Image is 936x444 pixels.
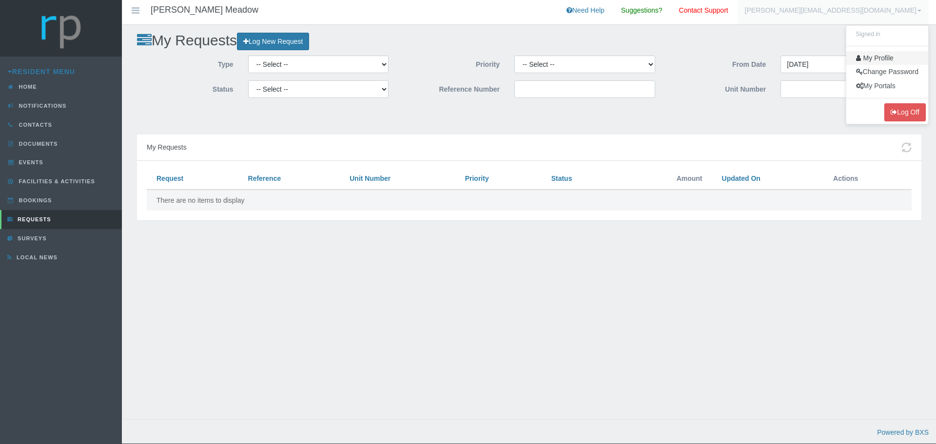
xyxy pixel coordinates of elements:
[17,197,52,203] span: Bookings
[677,174,702,182] span: Amount
[846,79,928,93] a: My Portals
[17,141,58,147] span: Documents
[350,174,390,182] a: Unit Number
[396,80,507,95] label: Reference Number
[465,174,489,182] a: Priority
[17,159,43,165] span: Events
[17,103,67,109] span: Notifications
[877,428,929,436] a: Powered by BXS
[248,174,281,182] a: Reference
[722,174,760,182] a: Updated On
[551,174,572,182] a: Status
[663,56,774,70] label: From Date
[14,254,58,260] span: Local News
[151,5,258,15] h4: [PERSON_NAME] Meadow
[396,56,507,70] label: Priority
[147,190,912,211] td: There are no items to display
[884,103,926,121] button: Log Off
[846,65,928,79] a: Change Password
[15,235,46,241] span: Surveys
[15,216,51,222] span: Requests
[8,68,75,76] a: Resident Menu
[846,28,928,41] li: Signed in
[833,174,858,182] span: Actions
[846,51,928,65] a: My Profile
[130,56,241,70] label: Type
[663,80,774,95] label: Unit Number
[17,122,52,128] span: Contacts
[237,33,309,51] a: Log New Request
[130,80,241,95] label: Status
[137,32,921,50] h2: My Requests
[17,178,95,184] span: Facilities & Activities
[137,135,921,161] div: My Requests
[17,84,37,90] span: Home
[156,174,183,182] a: Request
